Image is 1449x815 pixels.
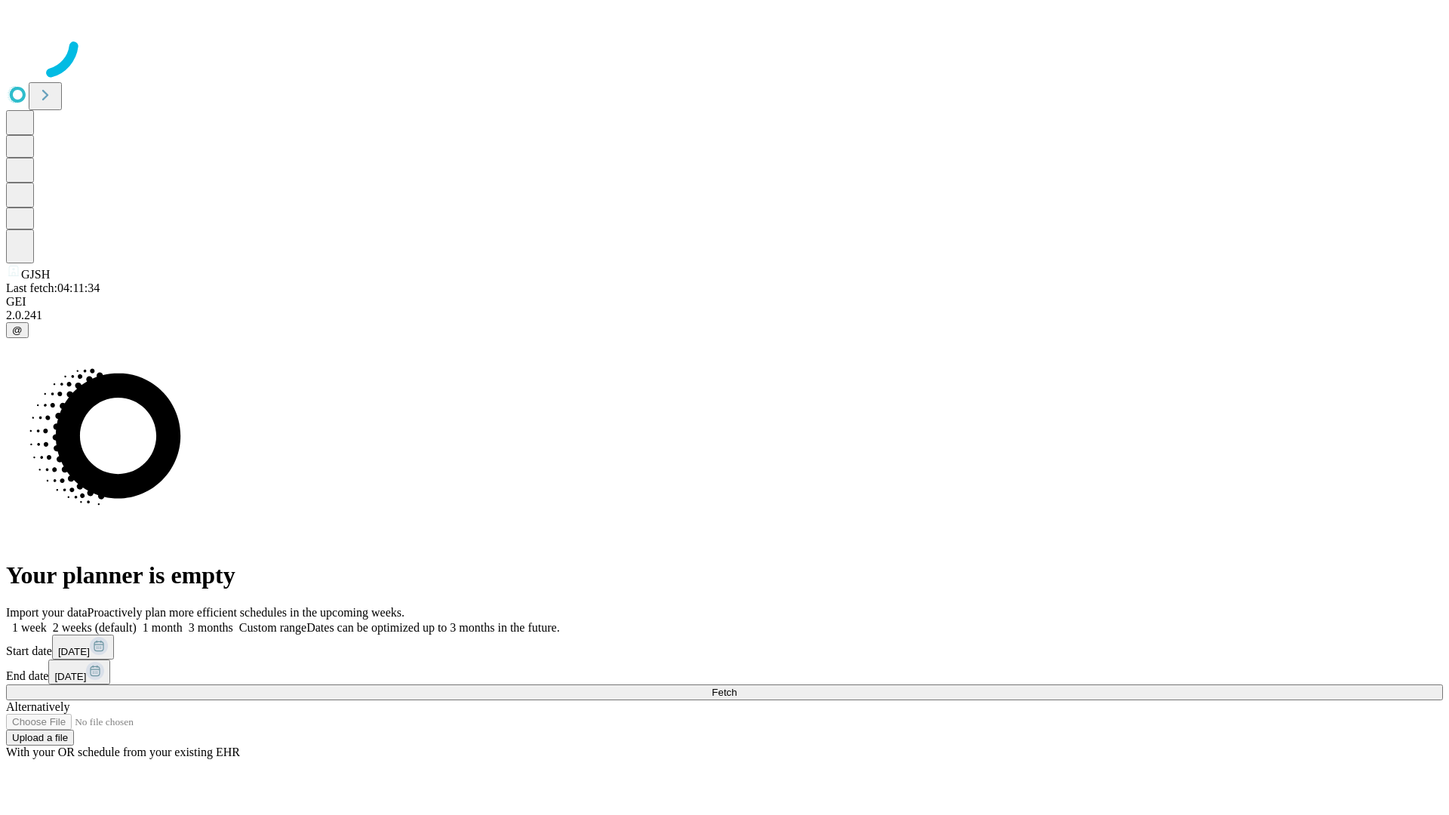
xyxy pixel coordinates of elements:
[306,621,559,634] span: Dates can be optimized up to 3 months in the future.
[6,561,1443,589] h1: Your planner is empty
[6,635,1443,660] div: Start date
[6,295,1443,309] div: GEI
[6,606,88,619] span: Import your data
[6,746,240,758] span: With your OR schedule from your existing EHR
[6,684,1443,700] button: Fetch
[88,606,405,619] span: Proactively plan more efficient schedules in the upcoming weeks.
[6,309,1443,322] div: 2.0.241
[6,700,69,713] span: Alternatively
[712,687,737,698] span: Fetch
[6,281,100,294] span: Last fetch: 04:11:34
[53,621,137,634] span: 2 weeks (default)
[54,671,86,682] span: [DATE]
[6,730,74,746] button: Upload a file
[52,635,114,660] button: [DATE]
[143,621,183,634] span: 1 month
[6,660,1443,684] div: End date
[6,322,29,338] button: @
[189,621,233,634] span: 3 months
[12,621,47,634] span: 1 week
[58,646,90,657] span: [DATE]
[48,660,110,684] button: [DATE]
[21,268,50,281] span: GJSH
[239,621,306,634] span: Custom range
[12,324,23,336] span: @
